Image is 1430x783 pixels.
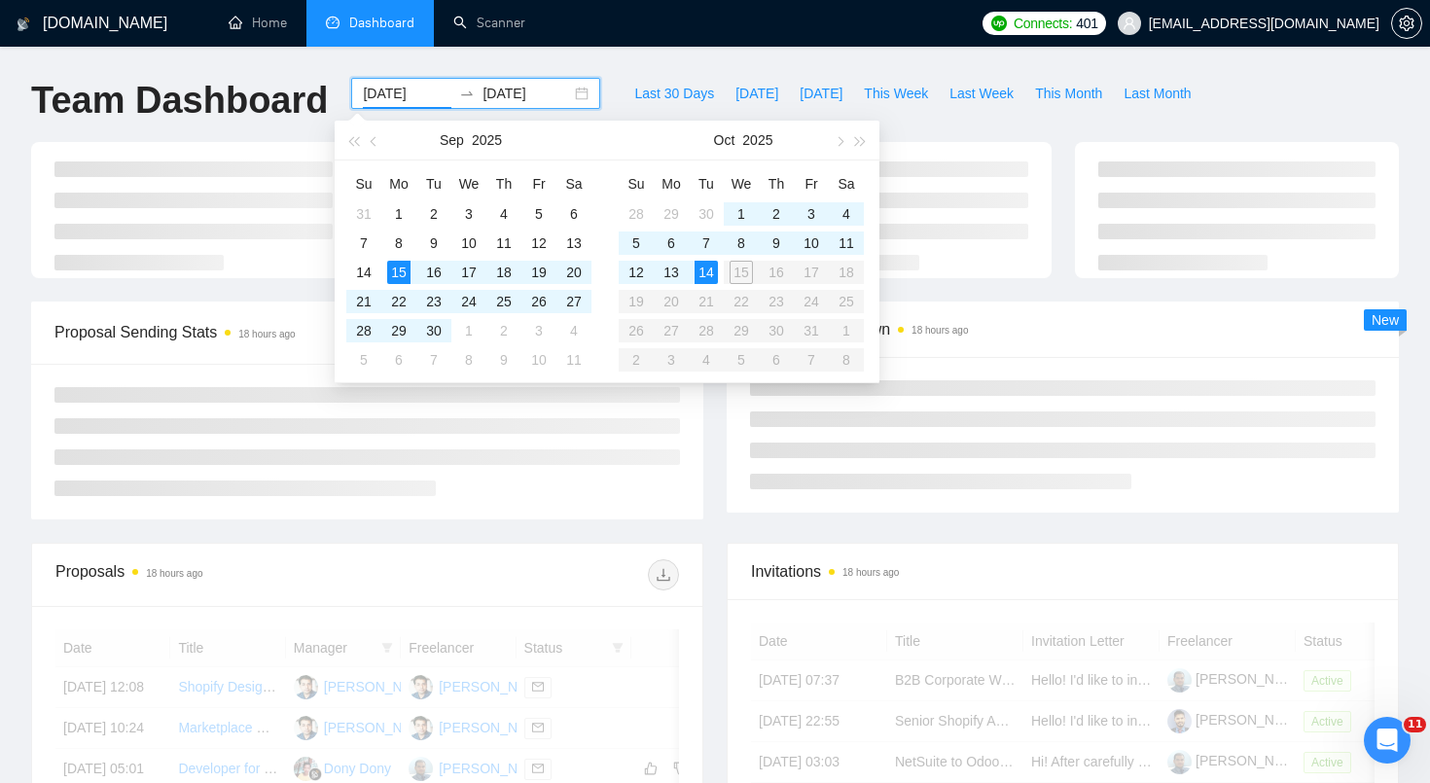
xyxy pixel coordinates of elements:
span: setting [1392,16,1421,31]
span: Dashboard [349,15,414,31]
th: Tu [689,168,724,199]
span: 😞 [269,582,298,621]
input: Start date [363,83,451,104]
td: 2025-10-08 [451,345,486,374]
span: 401 [1076,13,1097,34]
td: 2025-10-11 [556,345,591,374]
div: 17 [457,261,481,284]
td: 2025-09-26 [521,287,556,316]
div: 12 [625,261,648,284]
div: 2 [765,202,788,226]
span: Last Month [1124,83,1191,104]
span: [DATE] [800,83,842,104]
td: 2025-08-31 [346,199,381,229]
div: 2 [422,202,446,226]
div: 13 [562,231,586,255]
td: 2025-10-01 [451,316,486,345]
span: 😃 [371,582,399,621]
td: 2025-09-24 [451,287,486,316]
td: 2025-09-15 [381,258,416,287]
div: 11 [492,231,516,255]
div: 5 [352,348,375,372]
time: 18 hours ago [912,325,968,336]
div: 6 [387,348,411,372]
td: 2025-10-13 [654,258,689,287]
a: homeHome [229,15,287,31]
span: This Week [864,83,928,104]
td: 2025-10-12 [619,258,654,287]
span: disappointed reaction [259,582,309,621]
td: 2025-09-21 [346,287,381,316]
td: 2025-09-29 [654,199,689,229]
a: searchScanner [453,15,525,31]
td: 2025-09-22 [381,287,416,316]
time: 18 hours ago [842,567,899,578]
td: 2025-09-11 [486,229,521,258]
span: Last Week [949,83,1014,104]
button: 2025 [742,121,772,160]
div: 31 [352,202,375,226]
td: 2025-09-28 [619,199,654,229]
a: setting [1391,16,1422,31]
div: 4 [835,202,858,226]
td: 2025-10-08 [724,229,759,258]
h1: Team Dashboard [31,78,328,124]
td: 2025-10-02 [759,199,794,229]
span: smiley reaction [360,582,411,621]
button: go back [13,8,50,45]
td: 2025-09-29 [381,316,416,345]
span: Invitations [751,559,1375,584]
td: 2025-10-03 [521,316,556,345]
span: Connects: [1014,13,1072,34]
th: Fr [794,168,829,199]
td: 2025-10-04 [829,199,864,229]
div: 26 [527,290,551,313]
th: Th [486,168,521,199]
th: Sa [829,168,864,199]
td: 2025-10-07 [416,345,451,374]
span: Proposal Sending Stats [54,320,460,344]
div: 9 [422,231,446,255]
td: 2025-10-09 [486,345,521,374]
div: 10 [800,231,823,255]
button: [DATE] [789,78,853,109]
th: Tu [416,168,451,199]
div: 9 [765,231,788,255]
td: 2025-10-11 [829,229,864,258]
div: 1 [457,319,481,342]
button: setting [1391,8,1422,39]
input: End date [483,83,571,104]
div: 13 [660,261,683,284]
td: 2025-10-07 [689,229,724,258]
div: 3 [457,202,481,226]
button: Oct [714,121,735,160]
td: 2025-09-06 [556,199,591,229]
div: 20 [562,261,586,284]
span: neutral face reaction [309,582,360,621]
div: 16 [422,261,446,284]
td: 2025-10-04 [556,316,591,345]
div: 19 [527,261,551,284]
img: upwork-logo.png [991,16,1007,31]
span: New [1372,312,1399,328]
div: 11 [835,231,858,255]
div: 10 [457,231,481,255]
div: 5 [527,202,551,226]
td: 2025-09-20 [556,258,591,287]
div: 7 [422,348,446,372]
div: 30 [422,319,446,342]
div: 30 [695,202,718,226]
td: 2025-09-17 [451,258,486,287]
td: 2025-10-05 [619,229,654,258]
td: 2025-09-10 [451,229,486,258]
button: Last 30 Days [624,78,725,109]
a: Open in help center [257,645,412,660]
div: Close [622,8,657,43]
td: 2025-09-30 [689,199,724,229]
div: 7 [695,231,718,255]
span: [DATE] [735,83,778,104]
th: We [451,168,486,199]
div: 3 [527,319,551,342]
td: 2025-10-14 [689,258,724,287]
td: 2025-09-27 [556,287,591,316]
